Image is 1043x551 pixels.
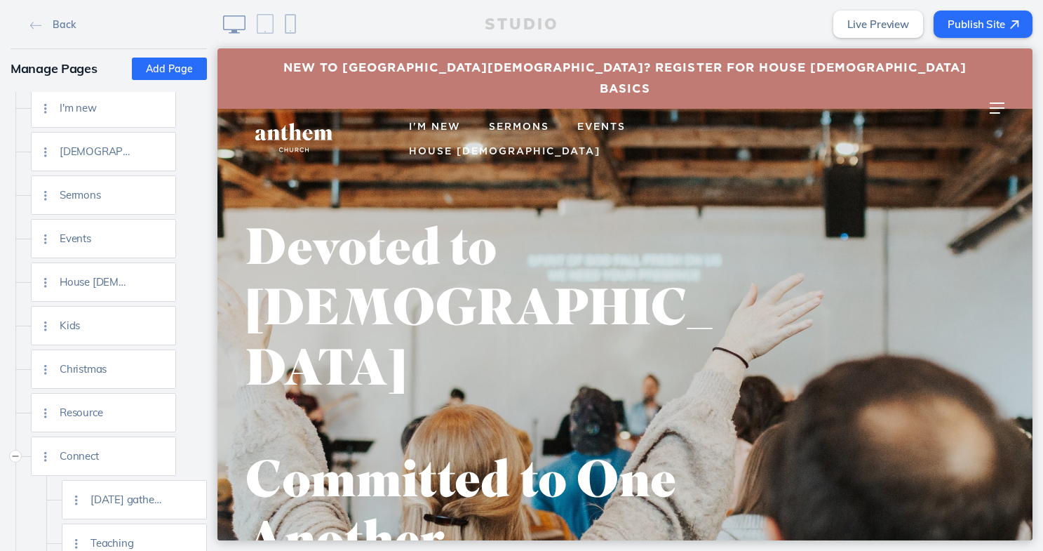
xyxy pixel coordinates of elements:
[154,408,165,418] img: icon-ext-link@2x.png
[346,65,422,90] a: Events
[53,18,75,31] span: Back
[168,495,178,505] img: icon-gear@2x.png
[137,364,147,375] img: icon-gear@2x.png
[1010,20,1019,29] img: icon-arrow-ne@2x.png
[154,321,165,331] img: icon-ext-link@2x.png
[154,234,165,244] img: icon-ext-link@2x.png
[154,103,165,114] img: icon-ext-link@2x.png
[90,537,164,549] span: Teaching
[257,14,274,34] img: icon-tablet@2x.png
[191,98,383,108] span: House [DEMOGRAPHIC_DATA]
[60,450,133,462] span: Connect
[934,11,1032,38] button: Publish Site
[60,276,133,288] span: House [DEMOGRAPHIC_DATA]
[360,74,408,84] span: Events
[154,364,165,375] img: icon-ext-link@2x.png
[285,14,296,34] img: icon-phone@2x.png
[28,173,521,354] p: Devoted to [DEMOGRAPHIC_DATA]
[154,190,165,201] img: icon-ext-link@2x.png
[177,65,257,90] a: I'm New
[137,147,147,157] img: icon-gear@2x.png
[137,321,147,331] img: icon-gear@2x.png
[60,363,133,375] span: Christmas
[10,451,21,462] button: Collapse
[60,406,133,418] span: Resource
[60,232,133,244] span: Events
[60,189,133,201] span: Sermons
[28,74,125,106] img: e61acf2d-380c-49a9-9bb3-0b204f56b2e7.png
[137,234,147,244] img: icon-gear@2x.png
[271,74,332,84] span: Sermons
[57,9,758,51] span: New to [GEOGRAPHIC_DATA][DEMOGRAPHIC_DATA]? Register for House [DEMOGRAPHIC_DATA] Basics
[154,451,165,462] img: icon-ext-link@2x.png
[223,15,245,34] img: icon-desktop@2x.png
[11,55,207,82] div: Manage Pages
[137,103,147,114] img: icon-gear@2x.png
[137,451,147,462] img: icon-gear@2x.png
[137,190,147,201] img: icon-gear@2x.png
[60,102,133,114] span: I'm new
[833,11,923,38] a: Live Preview
[191,74,243,84] span: I'm New
[90,493,164,505] span: [DATE] gathering
[30,22,42,29] img: icon-back-arrow@2x.png
[28,405,521,526] p: Committed to One Another
[137,277,147,288] img: icon-gear@2x.png
[137,408,147,418] img: icon-gear@2x.png
[185,495,196,505] img: icon-ext-link@2x.png
[154,147,165,157] img: icon-ext-link@2x.png
[60,145,133,157] span: [DEMOGRAPHIC_DATA]
[257,65,346,90] a: Sermons
[154,277,165,288] img: icon-ext-link@2x.png
[168,538,178,549] img: icon-gear@2x.png
[60,319,133,331] span: Kids
[177,90,397,114] a: House [DEMOGRAPHIC_DATA]
[132,58,207,80] button: Add Page
[185,538,196,549] img: icon-ext-link@2x.png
